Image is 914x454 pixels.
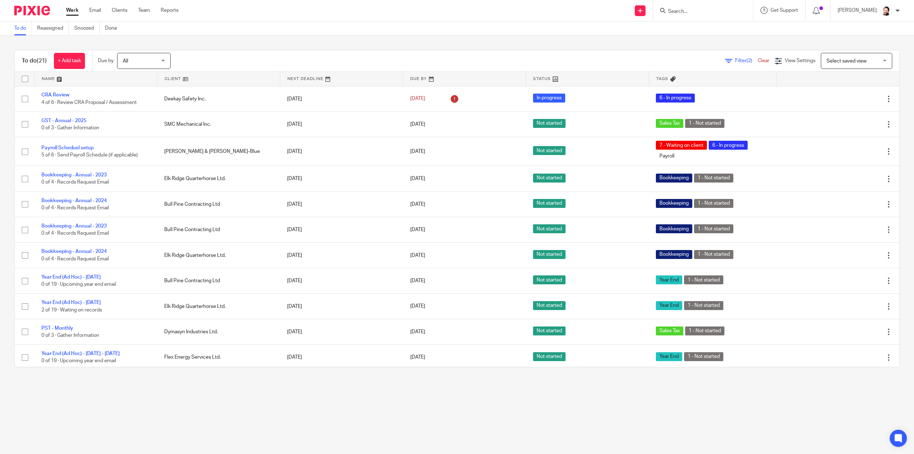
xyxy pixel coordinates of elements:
span: 6 - In progress [709,141,748,150]
p: [PERSON_NAME] [838,7,877,14]
span: Bookkeeping [656,250,692,259]
a: Snoozed [74,21,100,35]
span: 2 of 19 · Waiting on records [41,308,102,313]
span: 4 of 6 · Review CRA Proposal / Assessment [41,100,137,105]
span: Year End [656,301,682,310]
span: [DATE] [410,329,425,334]
a: Bookkeeping - Annual - 2024 [41,198,107,203]
span: [DATE] [410,304,425,309]
span: All [123,59,128,64]
a: Year End (Ad Hoc) - [DATE] [41,300,101,305]
td: SMC Mechanical Inc. [157,111,280,137]
td: Elk Ridge Quarterhorse Ltd. [157,294,280,319]
td: [DATE] [280,217,403,243]
span: Sales Tax [656,326,683,335]
span: 1 - Not started [694,199,733,208]
span: [DATE] [410,96,425,101]
span: Year End [656,352,682,361]
span: (21) [37,58,47,64]
span: Not started [533,275,566,284]
input: Search [667,9,732,15]
span: [DATE] [410,122,425,127]
a: Year End (Ad Hoc) - [DATE] [41,275,101,280]
span: Bookkeeping [656,199,692,208]
a: Work [66,7,79,14]
a: Bookkeeping - Annual - 2024 [41,249,107,254]
td: Elk Ridge Quarterhorse Ltd. [157,166,280,191]
span: Select saved view [827,59,867,64]
a: CRA Review [41,93,69,98]
td: Elk Ridge Quarterhorse Ltd. [157,243,280,268]
a: Clients [112,7,127,14]
span: Not started [533,119,566,128]
span: Not started [533,199,566,208]
td: Deekay Safety Inc. [157,86,280,111]
a: Reports [161,7,179,14]
span: 0 of 4 · Records Request Email [41,231,109,236]
span: Sales Tax [656,119,683,128]
span: 0 of 19 · Upcoming year end email [41,282,116,287]
span: [DATE] [410,202,425,207]
td: [DATE] [280,137,403,166]
td: [DATE] [280,86,403,111]
span: 0 of 19 · Upcoming year end email [41,359,116,364]
a: Bookkeeping - Annual - 2023 [41,224,107,229]
a: To do [14,21,32,35]
td: [DATE] [280,191,403,217]
span: [DATE] [410,149,425,154]
span: Not started [533,352,566,361]
span: View Settings [785,58,815,63]
span: 1 - Not started [684,301,723,310]
td: Flex Energy Services Ltd. [157,345,280,370]
span: Not started [533,326,566,335]
a: Year End (Ad Hoc) - [DATE] - [DATE] [41,351,120,356]
span: 6 - In progress [656,94,695,103]
img: Jayde%20Headshot.jpg [880,5,892,16]
span: Not started [533,301,566,310]
td: [DATE] [280,166,403,191]
span: Bookkeeping [656,174,692,183]
td: Dymasyn Industries Ltd. [157,319,280,344]
span: [DATE] [410,355,425,360]
span: [DATE] [410,253,425,258]
span: 0 of 4 · Records Request Email [41,205,109,210]
span: 1 - Not started [684,275,723,284]
span: [DATE] [410,227,425,232]
td: Bull Pine Contracting Ltd [157,191,280,217]
a: Clear [758,58,769,63]
span: Not started [533,174,566,183]
img: Pixie [14,6,50,15]
span: Not started [533,250,566,259]
td: [PERSON_NAME] & [PERSON_NAME]-Blue [157,137,280,166]
a: Bookkeeping - Annual - 2023 [41,173,107,178]
p: Due by [98,57,114,64]
a: Team [138,7,150,14]
span: 1 - Not started [694,250,733,259]
td: [DATE] [280,243,403,268]
span: (2) [747,58,752,63]
td: [DATE] [280,319,403,344]
span: 0 of 4 · Records Request Email [41,180,109,185]
td: [DATE] [280,268,403,294]
span: Bookkeeping [656,224,692,233]
a: Reassigned [37,21,69,35]
a: Email [89,7,101,14]
span: 1 - Not started [694,224,733,233]
span: 0 of 3 · Gather Information [41,333,99,338]
span: Not started [533,224,566,233]
span: In progress [533,94,565,103]
a: Done [105,21,122,35]
span: 1 - Not started [684,352,723,361]
span: 0 of 3 · Gather Information [41,125,99,130]
td: [DATE] [280,111,403,137]
a: Payroll Scheduel setup [41,145,94,150]
span: 7 - Waiting on client [656,141,707,150]
span: Year End [656,275,682,284]
td: [DATE] [280,345,403,370]
span: 5 of 6 · Send Payroll Schedule (if applicable) [41,153,138,158]
span: [DATE] [410,278,425,283]
h1: To do [22,57,47,65]
td: [DATE] [280,294,403,319]
td: Bull Pine Contracting Ltd [157,217,280,243]
a: + Add task [54,53,85,69]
